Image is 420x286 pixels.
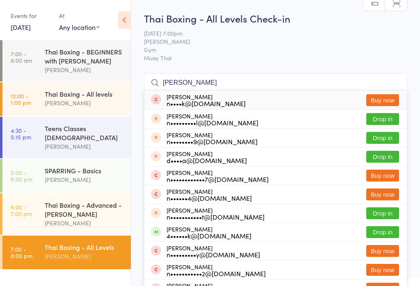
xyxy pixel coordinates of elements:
[366,170,399,182] button: Buy now
[144,29,395,37] span: [DATE] 7:00pm
[167,157,247,163] div: d••••a@[DOMAIN_NAME]
[167,132,258,145] div: [PERSON_NAME]
[11,93,31,106] time: 12:00 - 1:00 pm
[45,124,124,142] div: Teens Classes [DEMOGRAPHIC_DATA]
[45,166,124,175] div: SPARRING - Basics
[167,150,247,163] div: [PERSON_NAME]
[45,65,124,75] div: [PERSON_NAME]
[11,169,32,182] time: 5:00 - 6:00 pm
[366,226,399,238] button: Drop in
[144,54,407,62] span: Muay Thai
[45,218,124,228] div: [PERSON_NAME]
[366,264,399,276] button: Buy now
[366,207,399,219] button: Drop in
[366,132,399,144] button: Drop in
[167,176,269,182] div: n••••••••••••7@[DOMAIN_NAME]
[167,270,266,277] div: n•••••••••••2@[DOMAIN_NAME]
[167,251,260,258] div: n•••••••••y@[DOMAIN_NAME]
[366,188,399,200] button: Buy now
[2,117,131,158] a: 4:30 -5:15 pmTeens Classes [DEMOGRAPHIC_DATA][PERSON_NAME]
[366,245,399,257] button: Buy now
[167,113,258,126] div: [PERSON_NAME]
[11,50,32,64] time: 7:00 - 8:00 am
[11,23,31,32] a: [DATE]
[45,47,124,65] div: Thai Boxing - BEGINNERS with [PERSON_NAME]
[45,175,124,184] div: [PERSON_NAME]
[366,94,399,106] button: Buy now
[167,138,258,145] div: n••••••••9@[DOMAIN_NAME]
[11,204,32,217] time: 6:00 - 7:00 pm
[366,113,399,125] button: Drop in
[167,188,252,201] div: [PERSON_NAME]
[2,82,131,116] a: 12:00 -1:00 pmThai Boxing - All levels[PERSON_NAME]
[45,200,124,218] div: Thai Boxing - Advanced - [PERSON_NAME]
[2,236,131,269] a: 7:00 -8:00 pmThai Boxing - All Levels[PERSON_NAME]
[2,193,131,235] a: 6:00 -7:00 pmThai Boxing - Advanced - [PERSON_NAME][PERSON_NAME]
[45,243,124,252] div: Thai Boxing - All Levels
[167,119,258,126] div: n•••••••••l@[DOMAIN_NAME]
[167,263,266,277] div: [PERSON_NAME]
[59,23,100,32] div: Any location
[45,252,124,261] div: [PERSON_NAME]
[167,213,265,220] div: n•••••••••••t@[DOMAIN_NAME]
[45,89,124,98] div: Thai Boxing - All levels
[144,37,395,45] span: [PERSON_NAME]
[45,98,124,108] div: [PERSON_NAME]
[144,11,407,25] h2: Thai Boxing - All Levels Check-in
[45,142,124,151] div: [PERSON_NAME]
[167,226,251,239] div: [PERSON_NAME]
[167,169,269,182] div: [PERSON_NAME]
[167,232,251,239] div: 4••••••k@[DOMAIN_NAME]
[11,127,31,140] time: 4:30 - 5:15 pm
[59,9,100,23] div: At
[167,207,265,220] div: [PERSON_NAME]
[2,159,131,193] a: 5:00 -6:00 pmSPARRING - Basics[PERSON_NAME]
[366,151,399,163] button: Drop in
[144,73,407,92] input: Search
[167,245,260,258] div: [PERSON_NAME]
[167,100,246,107] div: n••••k@[DOMAIN_NAME]
[2,40,131,82] a: 7:00 -8:00 amThai Boxing - BEGINNERS with [PERSON_NAME][PERSON_NAME]
[167,195,252,201] div: n••••••4@[DOMAIN_NAME]
[167,93,246,107] div: [PERSON_NAME]
[144,45,395,54] span: Gym
[11,246,32,259] time: 7:00 - 8:00 pm
[11,9,51,23] div: Events for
